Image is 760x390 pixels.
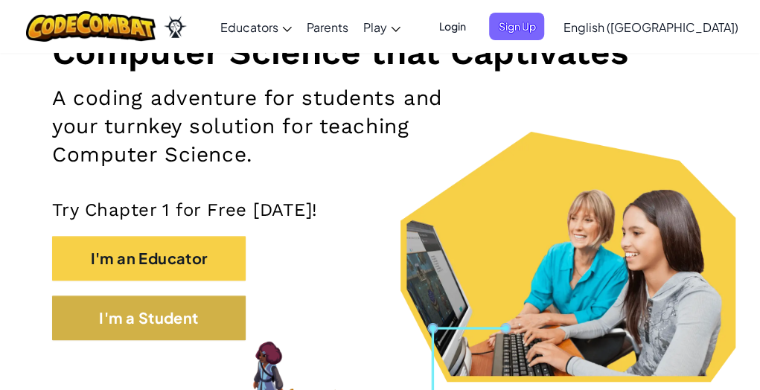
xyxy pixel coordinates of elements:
[299,7,356,47] a: Parents
[563,19,738,35] span: English ([GEOGRAPHIC_DATA])
[52,236,246,281] button: I'm an Educator
[52,295,246,340] button: I'm a Student
[52,199,708,221] p: Try Chapter 1 for Free [DATE]!
[430,13,474,40] button: Login
[220,19,278,35] span: Educators
[363,19,387,35] span: Play
[489,13,544,40] button: Sign Up
[356,7,408,47] a: Play
[26,11,156,42] img: CodeCombat logo
[52,84,491,169] h2: A coding adventure for students and your turnkey solution for teaching Computer Science.
[555,7,745,47] a: English ([GEOGRAPHIC_DATA])
[213,7,299,47] a: Educators
[163,16,187,38] img: Ozaria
